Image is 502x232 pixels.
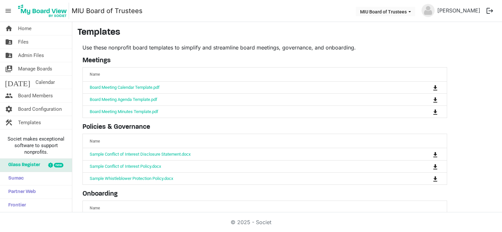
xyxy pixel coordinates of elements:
[83,106,406,118] td: Board Meeting Minutes Template.pdf is template cell column header Name
[431,83,440,92] button: Download
[18,49,44,62] span: Admin Files
[35,76,55,89] span: Calendar
[78,27,497,38] h3: Templates
[90,72,100,77] span: Name
[83,93,406,106] td: Board Meeting Agenda Template.pdf is template cell column header Name
[18,116,41,129] span: Templates
[83,160,406,172] td: Sample Conflict of Interest Policy.docx is template cell column header Name
[72,4,143,17] a: MIU Board of Trustees
[431,107,440,116] button: Download
[83,172,406,184] td: Sample Whistleblower Protection Policy.docx is template cell column header Name
[5,62,13,75] span: switch_account
[18,22,32,35] span: Home
[83,82,406,93] td: Board Meeting Calendar Template.pdf is template cell column header Name
[90,206,100,210] span: Name
[54,163,63,167] div: new
[356,7,415,16] button: MIU Board of Trustees dropdownbutton
[5,116,13,129] span: construction
[231,219,271,225] a: © 2025 - Societ
[406,160,447,172] td: is Command column column header
[406,82,447,93] td: is Command column column header
[5,76,30,89] span: [DATE]
[18,103,62,116] span: Board Configuration
[431,149,440,159] button: Download
[90,85,160,90] a: Board Meeting Calendar Template.pdf
[435,4,483,17] a: [PERSON_NAME]
[16,3,69,19] img: My Board View Logo
[82,190,447,198] h5: Onboarding
[18,62,52,75] span: Manage Boards
[431,95,440,104] button: Download
[90,139,100,144] span: Name
[16,3,72,19] a: My Board View Logo
[5,159,40,172] span: Glass Register
[3,136,69,155] span: Societ makes exceptional software to support nonprofits.
[2,5,14,17] span: menu
[5,172,24,185] span: Sumac
[90,109,158,114] a: Board Meeting Minutes Template.pdf
[5,103,13,116] span: settings
[5,89,13,102] span: people
[83,148,406,160] td: Sample Conflict of Interest Disclosure Statement.docx is template cell column header Name
[431,162,440,171] button: Download
[406,93,447,106] td: is Command column column header
[82,123,447,131] h5: Policies & Governance
[406,148,447,160] td: is Command column column header
[90,97,157,102] a: Board Meeting Agenda Template.pdf
[406,172,447,184] td: is Command column column header
[18,35,29,48] span: Files
[431,174,440,183] button: Download
[406,106,447,118] td: is Command column column header
[5,35,13,48] span: folder_shared
[18,89,53,102] span: Board Members
[5,185,36,199] span: Partner Web
[82,44,447,51] p: Use these nonprofit board templates to simplify and streamline board meetings, governance, and on...
[5,49,13,62] span: folder_shared
[90,176,173,181] a: Sample Whistleblower Protection Policy.docx
[483,4,497,18] button: logout
[90,164,161,169] a: Sample Conflict of Interest Policy.docx
[422,4,435,17] img: no-profile-picture.svg
[5,199,26,212] span: Frontier
[82,57,447,65] h5: Meetings
[90,152,191,157] a: Sample Conflict of Interest Disclosure Statement.docx
[5,22,13,35] span: home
